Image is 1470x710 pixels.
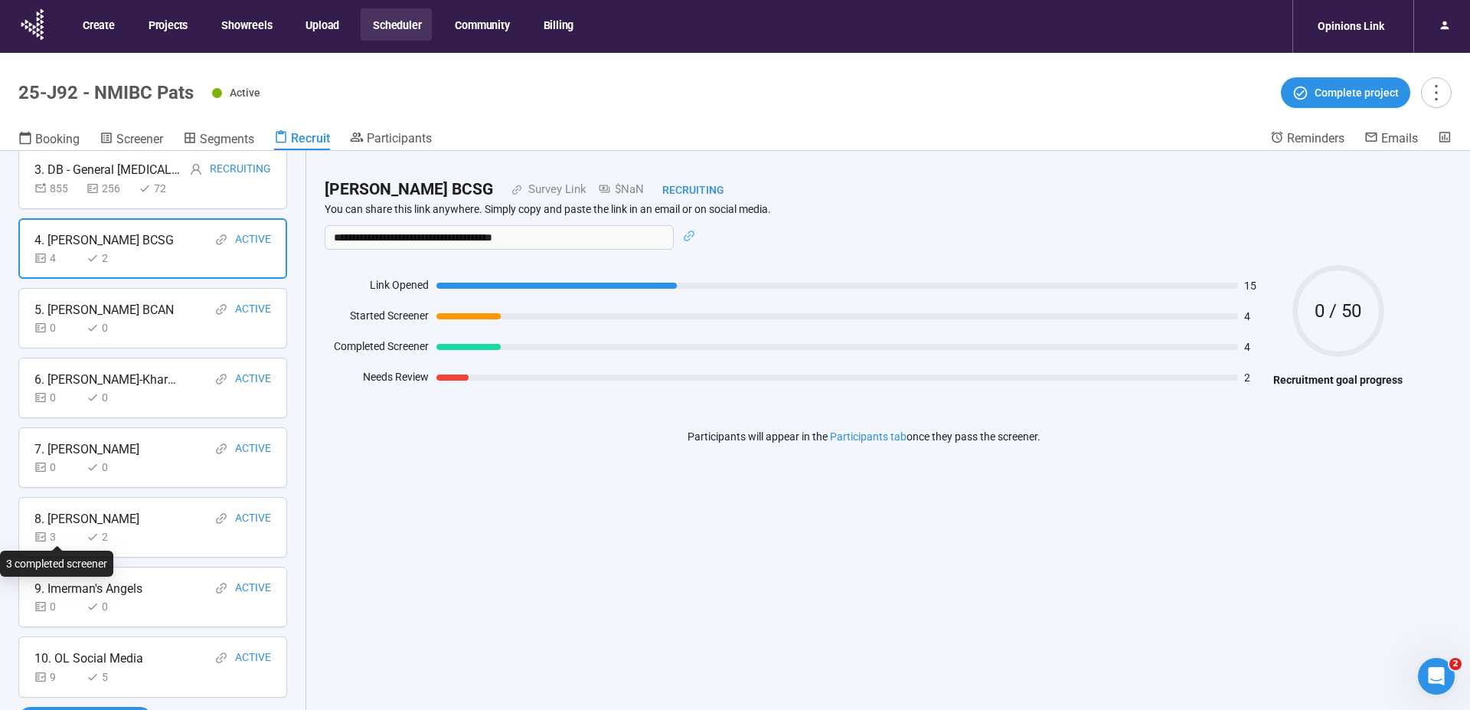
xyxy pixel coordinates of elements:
a: Participants tab [830,430,906,443]
div: 3 [34,528,80,545]
button: Projects [136,8,198,41]
div: Active [235,370,271,389]
div: 3. DB - General [MEDICAL_DATA] [34,160,180,179]
iframe: Intercom live chat [1418,658,1455,695]
span: Emails [1381,131,1418,146]
span: Booking [35,132,80,146]
div: Active [235,649,271,668]
div: 4. [PERSON_NAME] BCSG [34,231,174,250]
div: Started Screener [325,307,429,330]
div: 6. [PERSON_NAME]-Kharyne [34,370,180,389]
div: Completed Screener [325,338,429,361]
span: more [1426,82,1446,103]
div: 256 [87,180,132,197]
span: Screener [116,132,163,146]
span: Segments [200,132,254,146]
span: Complete project [1315,84,1399,101]
button: more [1421,77,1452,108]
h2: [PERSON_NAME] BCSG [325,177,493,202]
span: link [493,185,522,195]
span: Participants [367,131,432,146]
span: link [215,512,227,525]
div: Needs Review [325,368,429,391]
p: You can share this link anywhere. Simply copy and paste the link in an email or on social media. [325,202,1403,216]
span: link [215,234,227,246]
span: link [215,303,227,316]
div: Active [235,231,271,250]
button: Create [70,8,126,41]
a: Reminders [1270,130,1344,149]
div: $NaN [586,181,644,199]
span: 4 [1244,311,1266,322]
span: link [215,582,227,594]
div: 0 [87,389,132,406]
div: 2 [87,250,132,267]
span: link [215,652,227,664]
div: 0 [34,598,80,615]
button: Community [443,8,520,41]
button: Showreels [209,8,283,41]
div: Recruiting [644,182,724,198]
a: Participants [350,130,432,149]
button: Billing [531,8,585,41]
span: link [215,373,227,385]
span: Active [230,87,260,99]
div: 4 [34,250,80,267]
div: Active [235,440,271,459]
div: Survey Link [522,181,586,199]
a: Booking [18,130,80,150]
span: 15 [1244,280,1266,291]
span: 2 [1244,372,1266,383]
div: Recruiting [210,160,271,179]
div: Active [235,509,271,528]
span: 4 [1244,342,1266,352]
div: 0 [87,598,132,615]
button: Complete project [1281,77,1410,108]
div: 0 [34,459,80,476]
a: Emails [1364,130,1418,149]
span: 2 [1449,658,1462,670]
div: Active [235,300,271,319]
h1: 25-J92 - NMIBC Pats [18,82,194,103]
div: 10. OL Social Media [34,649,143,668]
span: link [215,443,227,455]
div: 0 [87,459,132,476]
div: 0 [87,319,132,336]
div: Active [235,579,271,598]
a: Segments [183,130,254,150]
div: 855 [34,180,80,197]
div: 0 [34,389,80,406]
div: 2 [87,528,132,545]
a: Recruit [274,130,330,150]
span: user [190,163,202,175]
div: Opinions Link [1308,11,1393,41]
div: Link Opened [325,276,429,299]
button: Scheduler [361,8,432,41]
div: 8. [PERSON_NAME] [34,509,139,528]
span: Recruit [291,131,330,146]
div: 0 [34,319,80,336]
span: 0 / 50 [1292,302,1384,320]
div: 72 [139,180,185,197]
button: Upload [293,8,350,41]
a: Screener [100,130,163,150]
p: Participants will appear in the once they pass the screener. [688,428,1040,445]
h4: Recruitment goal progress [1273,371,1403,388]
span: Reminders [1287,131,1344,146]
div: 7. [PERSON_NAME] [34,440,139,459]
div: 9 [34,669,80,685]
div: 9. Imerman's Angels [34,579,142,598]
div: 5 [87,669,132,685]
span: link [683,230,695,242]
div: 5. [PERSON_NAME] BCAN [34,300,174,319]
